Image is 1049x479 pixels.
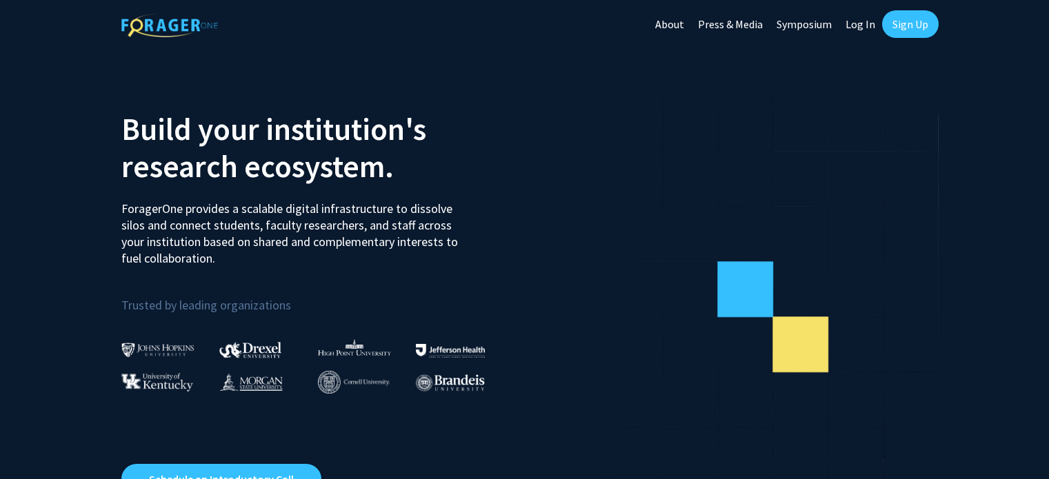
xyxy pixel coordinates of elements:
[318,371,390,394] img: Cornell University
[416,374,485,391] img: Brandeis University
[882,10,939,38] a: Sign Up
[219,342,281,358] img: Drexel University
[121,110,514,185] h2: Build your institution's research ecosystem.
[121,343,194,357] img: Johns Hopkins University
[121,13,218,37] img: ForagerOne Logo
[416,344,485,357] img: Thomas Jefferson University
[121,190,468,267] p: ForagerOne provides a scalable digital infrastructure to dissolve silos and connect students, fac...
[318,339,391,356] img: High Point University
[121,278,514,316] p: Trusted by leading organizations
[121,373,193,391] img: University of Kentucky
[219,373,283,391] img: Morgan State University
